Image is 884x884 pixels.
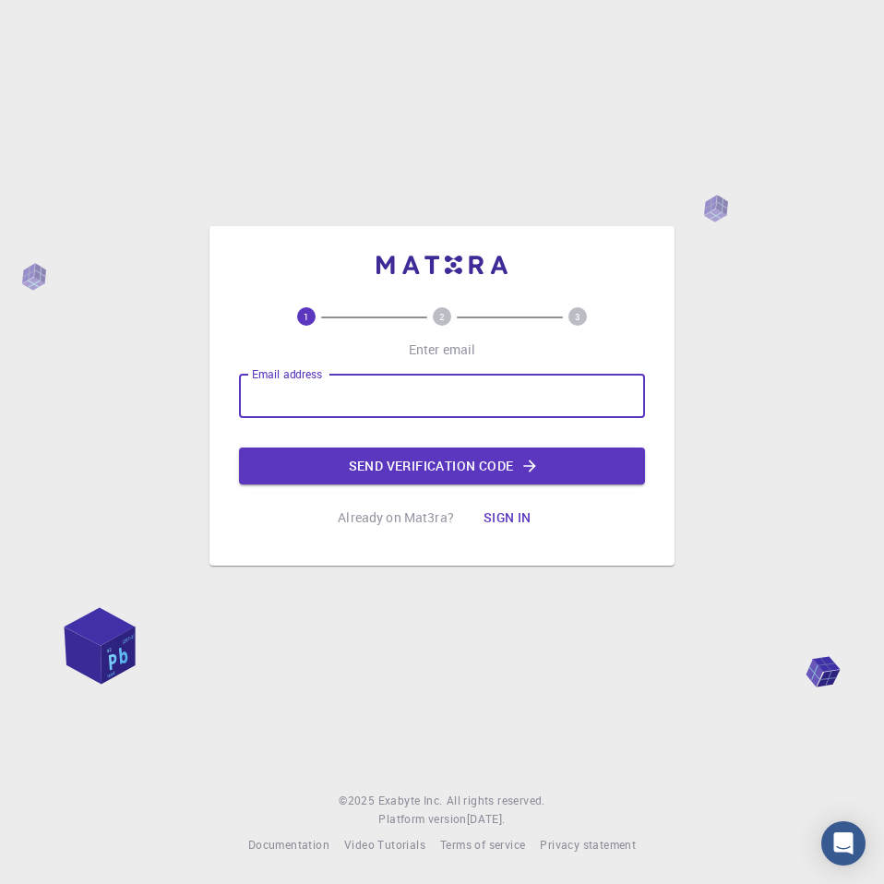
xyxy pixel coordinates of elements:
a: Exabyte Inc. [378,792,443,810]
span: Exabyte Inc. [378,793,443,807]
text: 2 [439,310,445,323]
p: Enter email [409,340,476,359]
a: Privacy statement [540,836,636,854]
span: © 2025 [339,792,377,810]
text: 3 [575,310,580,323]
a: [DATE]. [467,810,506,829]
span: Platform version [378,810,466,829]
span: Terms of service [440,837,525,852]
a: Documentation [248,836,329,854]
button: Sign in [469,499,546,536]
button: Send verification code [239,448,645,484]
span: All rights reserved. [447,792,545,810]
p: Already on Mat3ra? [338,508,454,527]
span: [DATE] . [467,811,506,826]
span: Privacy statement [540,837,636,852]
span: Documentation [248,837,329,852]
div: Open Intercom Messenger [821,821,866,866]
label: Email address [252,366,322,382]
text: 1 [304,310,309,323]
span: Video Tutorials [344,837,425,852]
a: Video Tutorials [344,836,425,854]
a: Terms of service [440,836,525,854]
